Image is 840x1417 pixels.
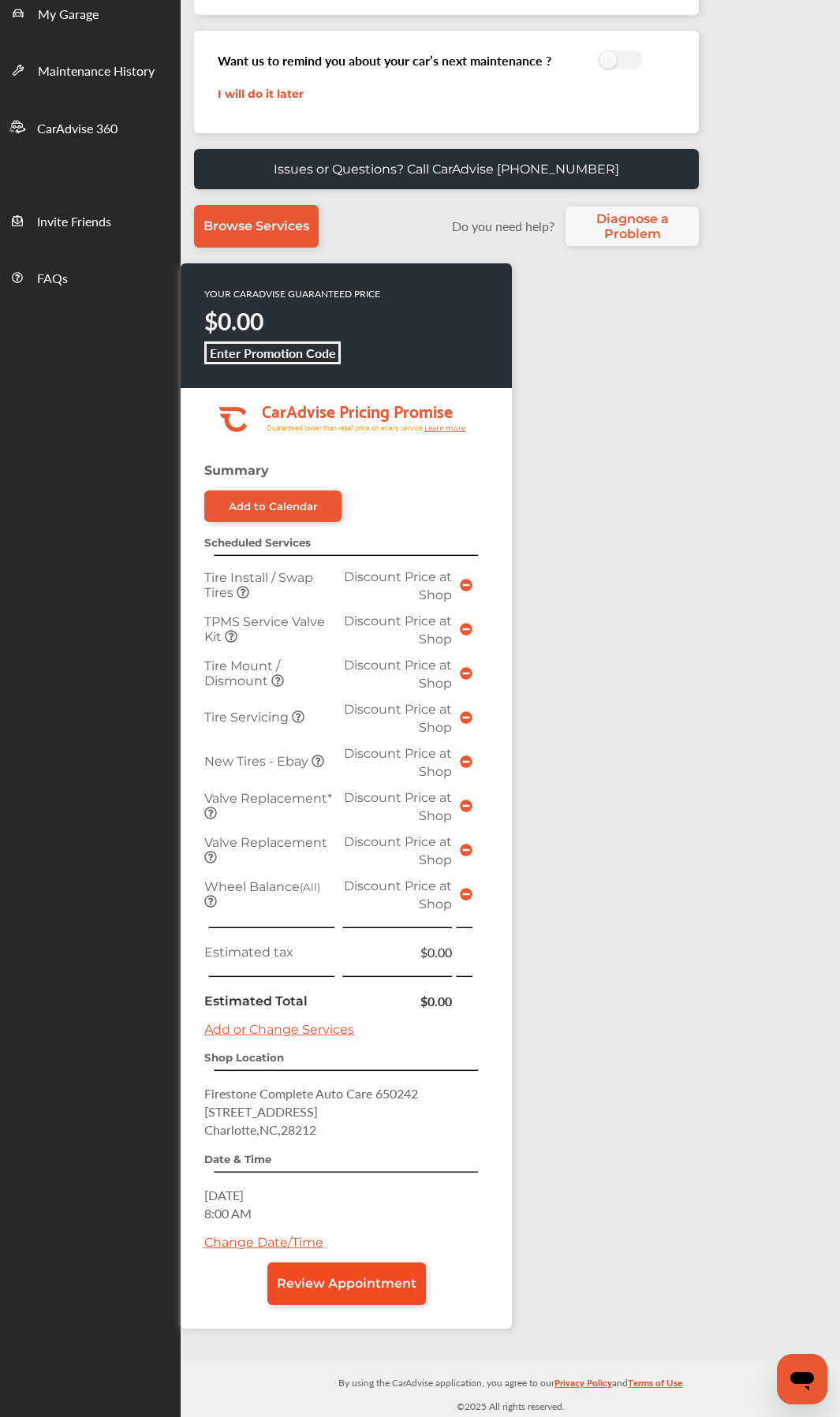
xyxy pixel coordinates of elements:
[262,396,453,424] tspan: CarAdvise Pricing Promise
[194,149,699,189] a: Issues or Questions? Call CarAdvise [PHONE_NUMBER]
[194,205,319,248] a: Browse Services
[566,207,699,246] a: Diagnose a Problem
[204,835,327,850] span: Valve Replacement
[200,939,339,965] td: Estimated tax
[38,62,155,82] span: Maintenance History
[204,1022,354,1037] a: Add or Change Services
[204,1121,316,1139] span: Charlotte , NC , 28212
[204,614,325,644] span: TPMS Service Valve Kit
[204,1204,252,1222] span: 8:00 AM
[344,746,452,779] span: Discount Price at Shop
[181,1374,840,1390] p: By using the CarAdvise application, you agree to our and
[424,423,466,432] tspan: Learn more
[204,1153,271,1165] strong: Date & Time
[37,119,118,140] span: CarAdvise 360
[339,939,456,965] td: $0.00
[204,754,312,769] span: New Tires - Ebay
[204,791,332,806] span: Valve Replacement*
[444,217,562,235] label: Do you need help?
[554,1374,612,1398] a: Privacy Policy
[37,212,111,233] span: Invite Friends
[344,658,452,691] span: Discount Price at Shop
[344,702,452,735] span: Discount Price at Shop
[204,1051,284,1064] strong: Shop Location
[229,500,318,513] div: Add to Calendar
[204,1235,323,1250] a: Change Date/Time
[344,790,452,823] span: Discount Price at Shop
[204,1102,318,1121] span: [STREET_ADDRESS]
[344,834,452,867] span: Discount Price at Shop
[218,87,304,101] a: I will do it later
[344,569,452,602] span: Discount Price at Shop
[1,41,180,98] a: Maintenance History
[204,287,380,300] p: YOUR CARADVISE GUARANTEED PRICE
[628,1374,682,1398] a: Terms of Use
[204,879,320,894] span: Wheel Balance
[204,463,269,478] strong: Summary
[204,536,311,549] strong: Scheduled Services
[37,269,68,289] span: FAQs
[204,304,263,337] strong: $0.00
[277,1276,416,1291] span: Review Appointment
[38,5,99,25] span: My Garage
[204,658,280,688] span: Tire Mount / Dismount
[200,988,339,1014] td: Estimated Total
[203,218,309,233] span: Browse Services
[344,613,452,647] span: Discount Price at Shop
[267,1262,426,1305] a: Review Appointment
[300,881,320,893] small: (All)
[339,988,456,1014] td: $0.00
[204,1084,418,1102] span: Firestone Complete Auto Care 650242
[181,1360,840,1417] div: © 2025 All rights reserved.
[204,1186,244,1204] span: [DATE]
[344,878,452,912] span: Discount Price at Shop
[204,490,342,522] a: Add to Calendar
[210,344,336,362] b: Enter Promotion Code
[218,51,551,69] h3: Want us to remind you about your car’s next maintenance ?
[204,710,292,725] span: Tire Servicing
[267,423,424,433] tspan: Guaranteed lower than retail price on every service.
[777,1354,827,1404] iframe: Button to launch messaging window
[573,211,691,241] span: Diagnose a Problem
[274,162,619,177] p: Issues or Questions? Call CarAdvise [PHONE_NUMBER]
[204,570,313,600] span: Tire Install / Swap Tires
